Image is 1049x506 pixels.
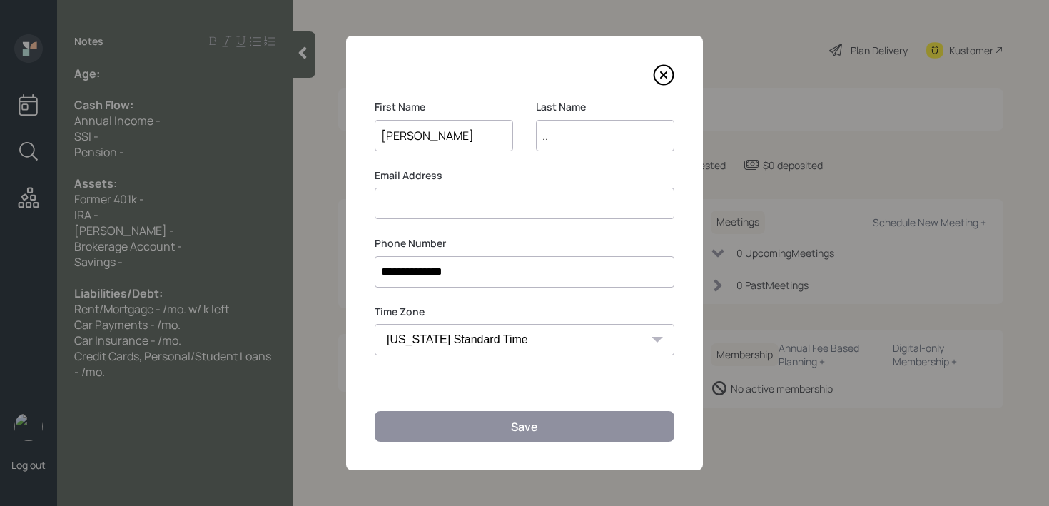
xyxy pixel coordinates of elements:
label: Phone Number [375,236,674,251]
label: Last Name [536,100,674,114]
button: Save [375,411,674,442]
div: Save [511,419,538,435]
label: Email Address [375,168,674,183]
label: First Name [375,100,513,114]
label: Time Zone [375,305,674,319]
